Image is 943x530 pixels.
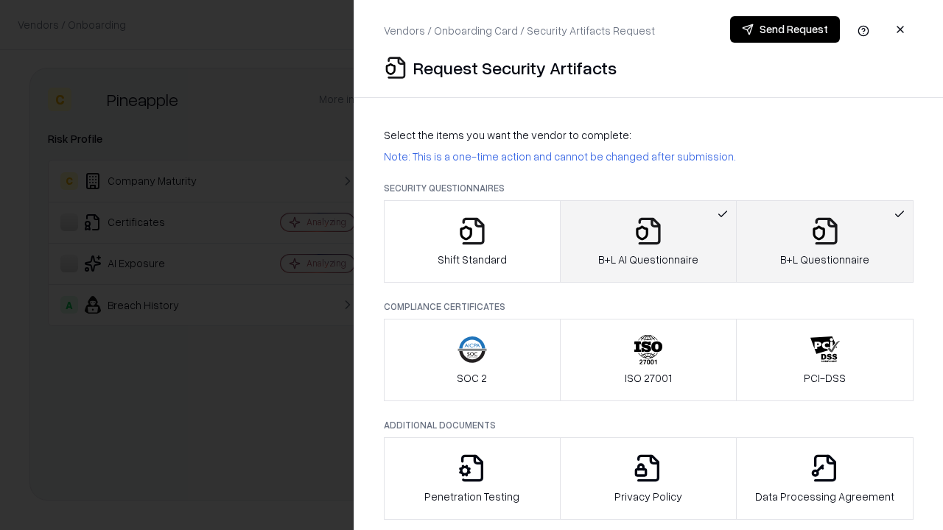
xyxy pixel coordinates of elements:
button: Shift Standard [384,200,561,283]
button: ISO 27001 [560,319,737,401]
p: Note: This is a one-time action and cannot be changed after submission. [384,149,914,164]
p: Vendors / Onboarding Card / Security Artifacts Request [384,23,655,38]
button: PCI-DSS [736,319,914,401]
p: B+L AI Questionnaire [598,252,698,267]
button: Privacy Policy [560,437,737,520]
p: Compliance Certificates [384,300,914,313]
p: PCI-DSS [804,370,846,386]
button: Data Processing Agreement [736,437,914,520]
p: Select the items you want the vendor to complete: [384,127,914,143]
p: SOC 2 [457,370,487,386]
button: B+L Questionnaire [736,200,914,283]
p: Additional Documents [384,419,914,431]
p: Security Questionnaires [384,182,914,194]
p: B+L Questionnaire [780,252,869,267]
p: Data Processing Agreement [755,489,894,504]
p: Privacy Policy [614,489,682,504]
button: Penetration Testing [384,437,561,520]
button: SOC 2 [384,319,561,401]
p: ISO 27001 [625,370,672,386]
p: Shift Standard [438,252,507,267]
button: Send Request [730,16,840,43]
p: Request Security Artifacts [413,56,617,79]
button: B+L AI Questionnaire [560,200,737,283]
p: Penetration Testing [424,489,519,504]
